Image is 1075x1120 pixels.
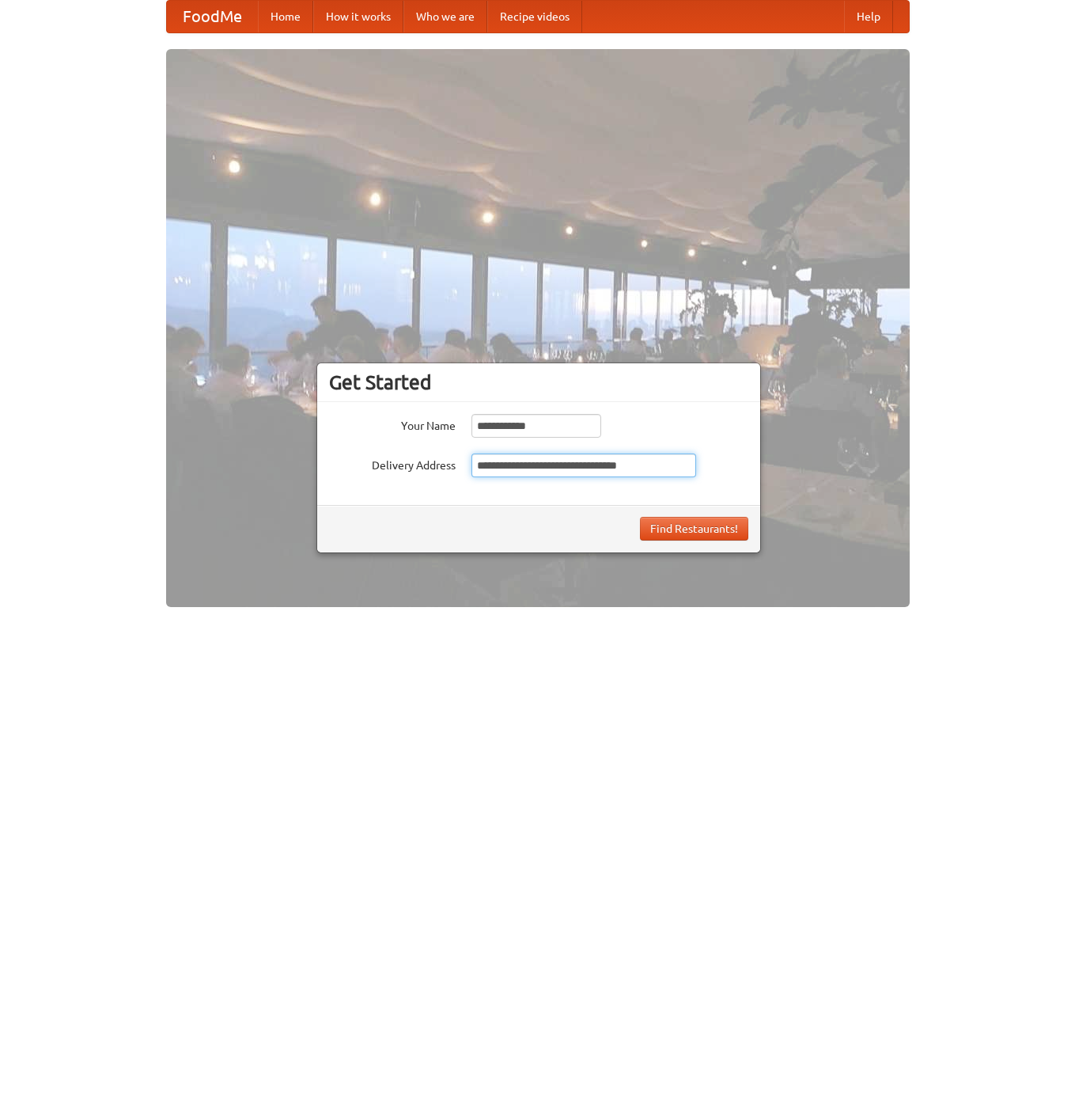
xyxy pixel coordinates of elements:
a: How it works [313,1,403,32]
a: FoodMe [167,1,258,32]
a: Who we are [403,1,487,32]
a: Home [258,1,313,32]
label: Delivery Address [329,454,456,473]
a: Recipe videos [487,1,582,32]
button: Find Restaurants! [640,517,748,541]
h3: Get Started [329,370,748,394]
a: Help [844,1,893,32]
label: Your Name [329,414,456,434]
